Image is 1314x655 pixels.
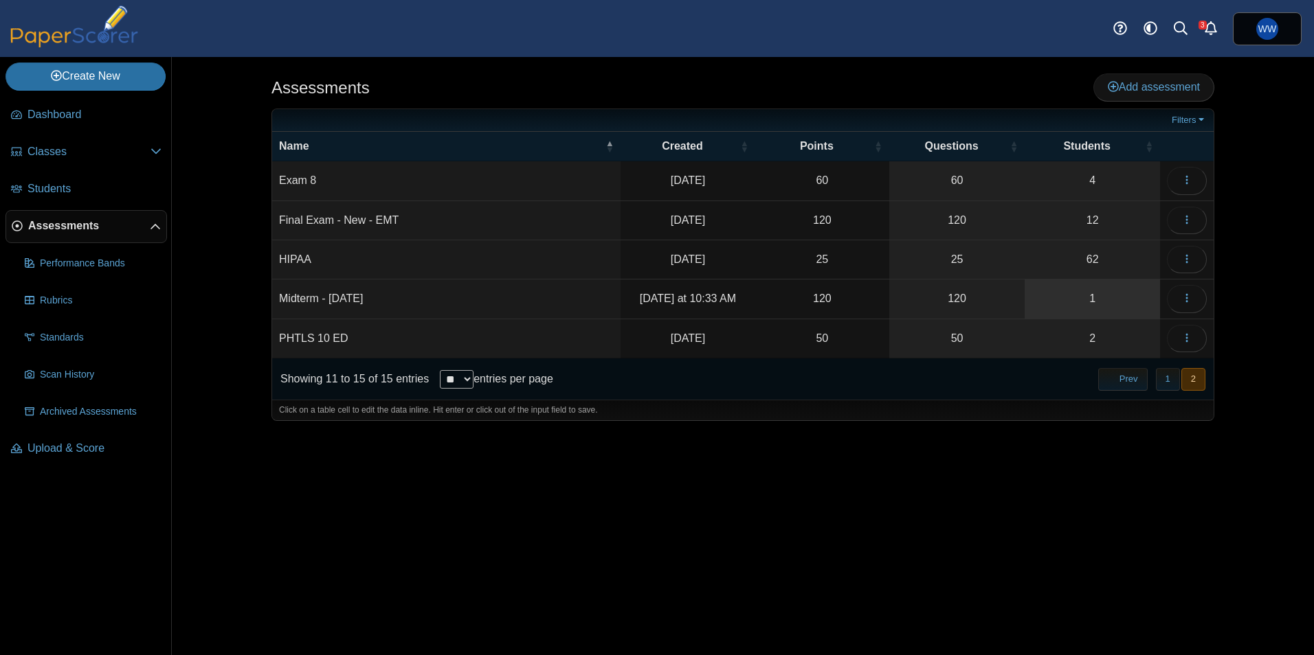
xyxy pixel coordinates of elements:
span: Questions [896,139,1007,154]
a: PaperScorer [5,38,143,49]
td: HIPAA [272,240,621,279]
span: Questions : Activate to sort [1010,139,1018,153]
span: Name : Activate to invert sorting [605,139,614,153]
a: Rubrics [19,284,167,317]
span: Archived Assessments [40,405,162,419]
span: Students [27,181,162,196]
a: Upload & Score [5,433,167,466]
td: Final Exam - New - EMT [272,201,621,240]
span: Dashboard [27,107,162,122]
time: Jul 8, 2025 at 12:55 AM [671,214,705,226]
button: 1 [1156,368,1180,391]
span: Created : Activate to sort [740,139,748,153]
a: Create New [5,62,166,90]
a: Dashboard [5,99,167,132]
span: Students [1032,139,1142,154]
a: Classes [5,136,167,169]
td: 120 [755,279,889,319]
button: 2 [1181,368,1205,391]
td: 60 [755,161,889,200]
div: Showing 11 to 15 of 15 entries [272,358,429,400]
a: Performance Bands [19,247,167,280]
time: Oct 13, 2025 at 10:33 AM [640,292,736,304]
time: Apr 16, 2025 at 10:26 AM [671,253,705,265]
span: Rubrics [40,294,162,308]
span: Created [627,139,737,154]
span: William Whitney [1256,18,1278,40]
a: Add assessment [1093,73,1214,101]
a: 2 [1025,319,1160,358]
time: Sep 10, 2025 at 1:41 PM [671,174,705,186]
a: Assessments [5,210,167,243]
a: Archived Assessments [19,395,167,428]
span: William Whitney [1258,24,1276,34]
span: Assessments [28,218,150,233]
a: Scan History [19,358,167,391]
label: entries per page [474,373,553,384]
nav: pagination [1097,368,1205,391]
a: 1 [1025,279,1160,318]
img: PaperScorer [5,5,143,47]
span: Upload & Score [27,441,162,456]
a: 62 [1025,240,1160,279]
a: 50 [889,319,1025,358]
h1: Assessments [271,76,370,100]
time: Sep 23, 2025 at 11:40 PM [671,332,705,344]
span: Add assessment [1108,81,1200,93]
a: Standards [19,321,167,354]
a: Filters [1168,113,1210,127]
a: 25 [889,240,1025,279]
span: Performance Bands [40,257,162,271]
td: 50 [755,319,889,358]
span: Scan History [40,368,162,382]
span: Classes [27,144,151,159]
a: 120 [889,279,1025,318]
span: Students : Activate to sort [1145,139,1153,153]
span: Points [762,139,871,154]
a: 12 [1025,201,1160,240]
a: 60 [889,161,1025,200]
td: Midterm - [DATE] [272,279,621,319]
a: 4 [1025,161,1160,200]
a: William Whitney [1233,12,1302,45]
td: Exam 8 [272,161,621,200]
a: Students [5,173,167,206]
a: 120 [889,201,1025,240]
td: PHTLS 10 ED [272,319,621,358]
span: Name [279,139,603,154]
td: 25 [755,240,889,279]
div: Click on a table cell to edit the data inline. Hit enter or click out of the input field to save. [272,400,1214,420]
span: Points : Activate to sort [874,139,882,153]
span: Standards [40,331,162,345]
button: Previous [1098,368,1147,391]
td: 120 [755,201,889,240]
a: Alerts [1196,14,1226,44]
